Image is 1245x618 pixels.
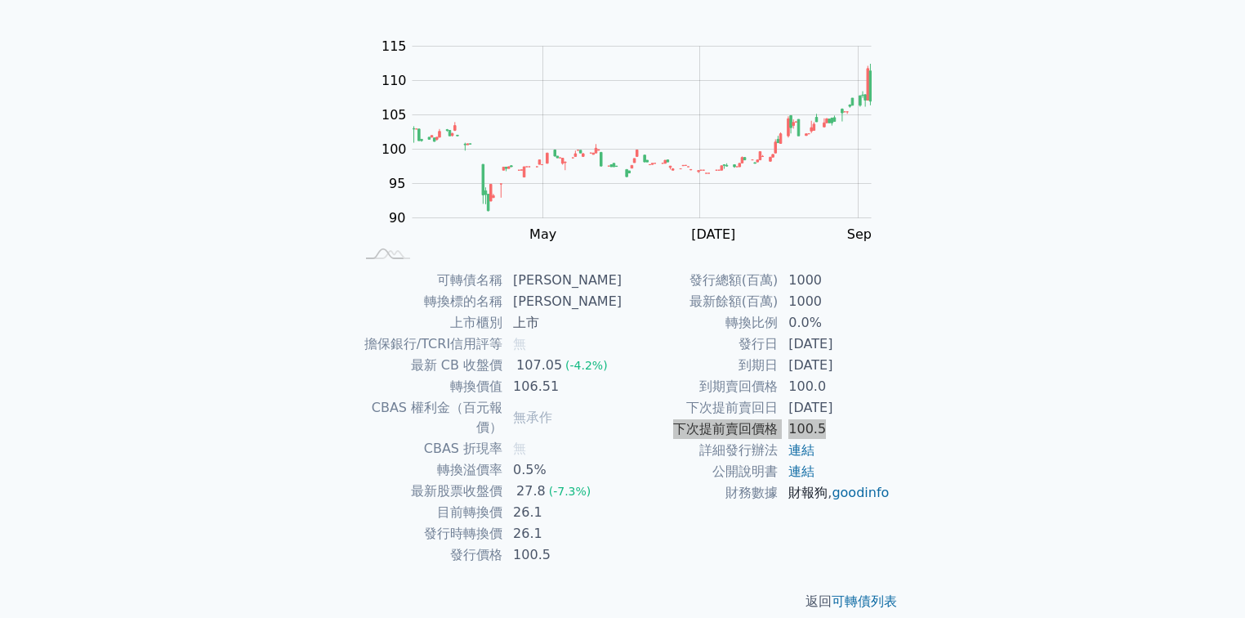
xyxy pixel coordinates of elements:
[503,523,622,544] td: 26.1
[355,334,503,355] td: 擔保銀行/TCRI信用評等
[622,482,779,504] td: 財務數據
[779,397,890,419] td: [DATE]
[382,38,407,54] tspan: 115
[779,419,890,440] td: 100.5
[513,481,549,501] div: 27.8
[355,502,503,523] td: 目前轉換價
[355,291,503,312] td: 轉換標的名稱
[382,73,407,88] tspan: 110
[847,226,872,242] tspan: Sep
[503,502,622,523] td: 26.1
[832,593,897,609] a: 可轉債列表
[335,592,910,611] p: 返回
[622,397,779,419] td: 下次提前賣回日
[503,376,622,397] td: 106.51
[779,270,890,291] td: 1000
[622,376,779,397] td: 到期賣回價格
[503,270,622,291] td: [PERSON_NAME]
[779,334,890,355] td: [DATE]
[691,226,735,242] tspan: [DATE]
[355,312,503,334] td: 上市櫃別
[355,481,503,502] td: 最新股票收盤價
[565,359,608,372] span: (-4.2%)
[549,485,591,498] span: (-7.3%)
[389,210,405,226] tspan: 90
[779,312,890,334] td: 0.0%
[355,544,503,566] td: 發行價格
[622,334,779,355] td: 發行日
[779,355,890,376] td: [DATE]
[788,485,828,500] a: 財報狗
[779,291,890,312] td: 1000
[355,270,503,291] td: 可轉債名稱
[779,482,890,504] td: ,
[382,107,407,123] tspan: 105
[622,270,779,291] td: 發行總額(百萬)
[788,442,814,458] a: 連結
[622,440,779,461] td: 詳細發行辦法
[513,336,526,352] span: 無
[503,312,622,334] td: 上市
[503,291,622,312] td: [PERSON_NAME]
[389,176,405,191] tspan: 95
[513,356,565,375] div: 107.05
[503,544,622,566] td: 100.5
[355,355,503,376] td: 最新 CB 收盤價
[355,459,503,481] td: 轉換溢價率
[622,355,779,376] td: 到期日
[788,463,814,479] a: 連結
[622,419,779,440] td: 下次提前賣回價格
[355,438,503,459] td: CBAS 折現率
[513,410,552,425] span: 無承作
[503,459,622,481] td: 0.5%
[779,376,890,397] td: 100.0
[622,312,779,334] td: 轉換比例
[373,38,896,275] g: Chart
[355,397,503,438] td: CBAS 權利金（百元報價）
[832,485,889,500] a: goodinfo
[622,291,779,312] td: 最新餘額(百萬)
[529,226,556,242] tspan: May
[355,376,503,397] td: 轉換價值
[622,461,779,482] td: 公開說明書
[382,141,407,157] tspan: 100
[513,441,526,456] span: 無
[355,523,503,544] td: 發行時轉換價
